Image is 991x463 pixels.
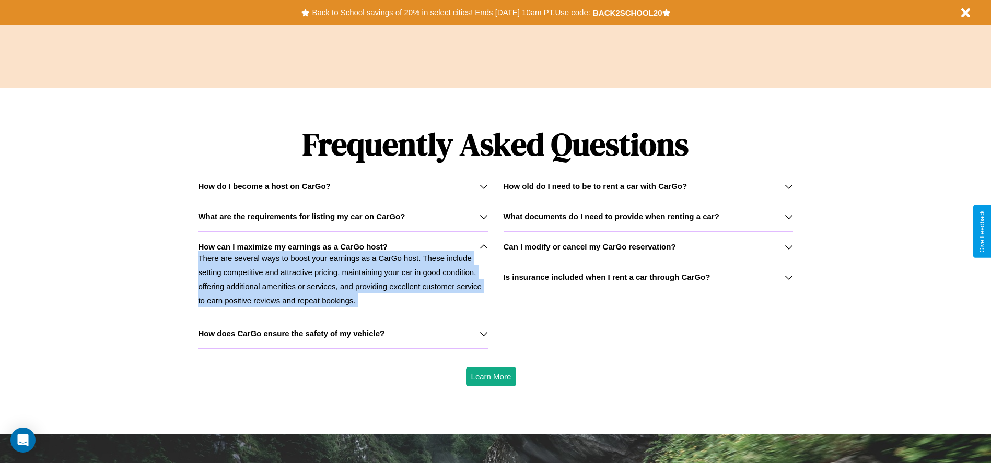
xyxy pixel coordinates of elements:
[10,428,36,453] div: Open Intercom Messenger
[504,272,710,281] h3: Is insurance included when I rent a car through CarGo?
[198,212,405,221] h3: What are the requirements for listing my car on CarGo?
[504,242,676,251] h3: Can I modify or cancel my CarGo reservation?
[198,182,330,191] h3: How do I become a host on CarGo?
[198,117,792,171] h1: Frequently Asked Questions
[198,242,388,251] h3: How can I maximize my earnings as a CarGo host?
[504,182,687,191] h3: How old do I need to be to rent a car with CarGo?
[198,251,487,307] p: There are several ways to boost your earnings as a CarGo host. These include setting competitive ...
[198,329,384,338] h3: How does CarGo ensure the safety of my vehicle?
[466,367,517,386] button: Learn More
[978,210,986,253] div: Give Feedback
[593,8,662,17] b: BACK2SCHOOL20
[309,5,592,20] button: Back to School savings of 20% in select cities! Ends [DATE] 10am PT.Use code:
[504,212,719,221] h3: What documents do I need to provide when renting a car?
